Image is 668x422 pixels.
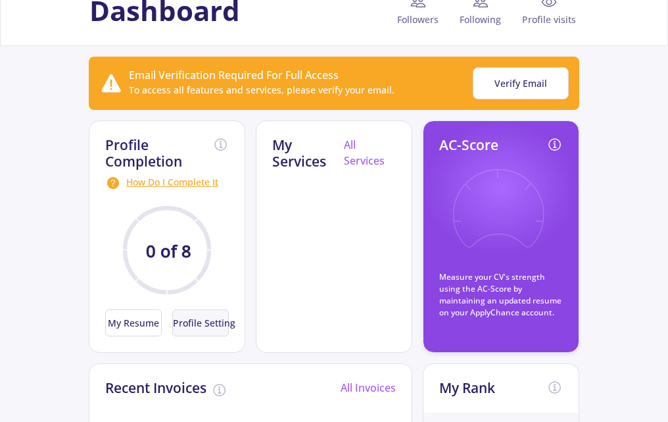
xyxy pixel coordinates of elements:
p: Measure your CV's strength using the AC-Score by maintaining an updated resume on your ApplyChanc... [439,271,563,319]
h2: Profile Completion [105,137,213,170]
text: 0 of 8 [146,240,191,263]
span: Profile visits [512,13,579,26]
a: Profile Setting [167,309,229,336]
button: Verify Email [473,67,569,99]
div: Email Verification Required For Full Access [129,67,394,83]
h2: AC-Score [439,137,498,153]
button: My Resume [105,309,162,336]
button: Profile Setting [172,309,229,336]
span: Following [449,13,512,26]
a: All Invoices [341,381,396,395]
a: All Services [344,138,385,168]
h2: My Services [272,137,344,170]
div: How Do I Complete It [105,175,229,191]
h2: Recent Invoices [105,380,206,396]
h2: My Rank [439,380,495,396]
div: To access all features and services, please verify your email. [129,83,394,97]
a: My Resume [105,309,167,336]
span: Followers [387,13,449,26]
